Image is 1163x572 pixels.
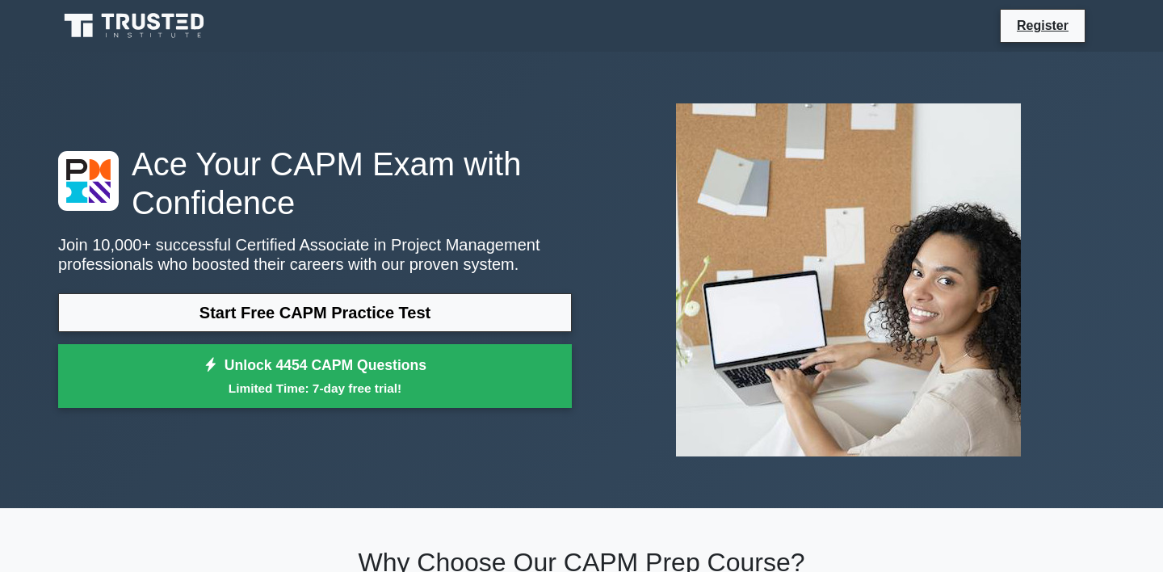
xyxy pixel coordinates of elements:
[78,379,552,397] small: Limited Time: 7-day free trial!
[58,293,572,332] a: Start Free CAPM Practice Test
[58,235,572,274] p: Join 10,000+ successful Certified Associate in Project Management professionals who boosted their...
[58,145,572,222] h1: Ace Your CAPM Exam with Confidence
[1007,15,1078,36] a: Register
[58,344,572,409] a: Unlock 4454 CAPM QuestionsLimited Time: 7-day free trial!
